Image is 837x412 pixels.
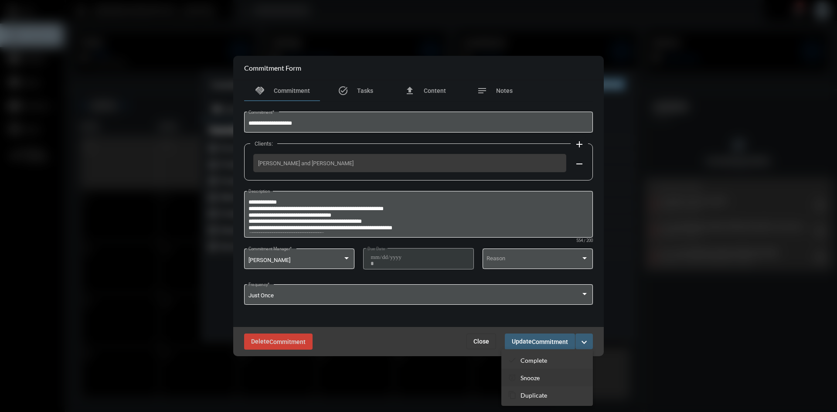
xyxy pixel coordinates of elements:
p: Snooze [521,374,540,381]
mat-icon: snooze [508,373,517,382]
mat-icon: checkmark [508,356,517,364]
mat-icon: content_copy [508,391,517,399]
p: Duplicate [521,392,547,399]
p: Complete [521,357,547,364]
